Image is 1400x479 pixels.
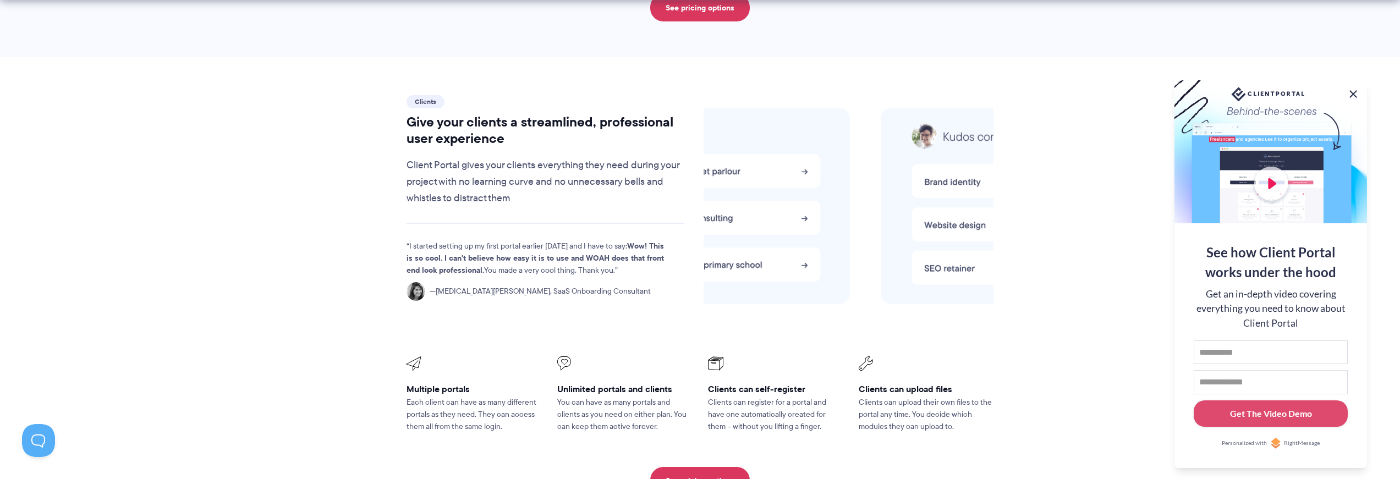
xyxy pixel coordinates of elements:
[1270,438,1281,449] img: Personalized with RightMessage
[407,114,684,147] h2: Give your clients a streamlined, professional user experience
[1284,439,1320,448] span: RightMessage
[1222,439,1267,448] span: Personalized with
[708,383,843,395] h3: Clients can self-register
[1194,287,1348,331] div: Get an in-depth video covering everything you need to know about Client Portal
[859,383,994,395] h3: Clients can upload files
[22,424,55,457] iframe: Toggle Customer Support
[407,157,684,207] p: Client Portal gives your clients everything they need during your project with no learning curve ...
[1194,438,1348,449] a: Personalized withRightMessage
[859,397,994,433] p: Clients can upload their own files to the portal any time. You decide which modules they can uplo...
[430,285,651,298] span: [MEDICAL_DATA][PERSON_NAME], SaaS Onboarding Consultant
[1194,243,1348,282] div: See how Client Portal works under the hood
[557,397,693,433] p: You can have as many portals and clients as you need on either plan. You can keep them active for...
[557,383,693,395] h3: Unlimited portals and clients
[708,397,843,433] p: Clients can register for a portal and have one automatically created for them – without you lifti...
[1194,400,1348,427] button: Get The Video Demo
[407,397,542,433] p: Each client can have as many different portals as they need. They can access them all from the sa...
[1230,407,1312,420] div: Get The Video Demo
[407,240,665,277] p: I started setting up my first portal earlier [DATE] and I have to say: You made a very cool thing...
[407,383,542,395] h3: Multiple portals
[407,95,444,108] span: Clients
[407,240,664,276] strong: Wow! This is so cool. I can't believe how easy it is to use and WOAH does that front end look pro...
